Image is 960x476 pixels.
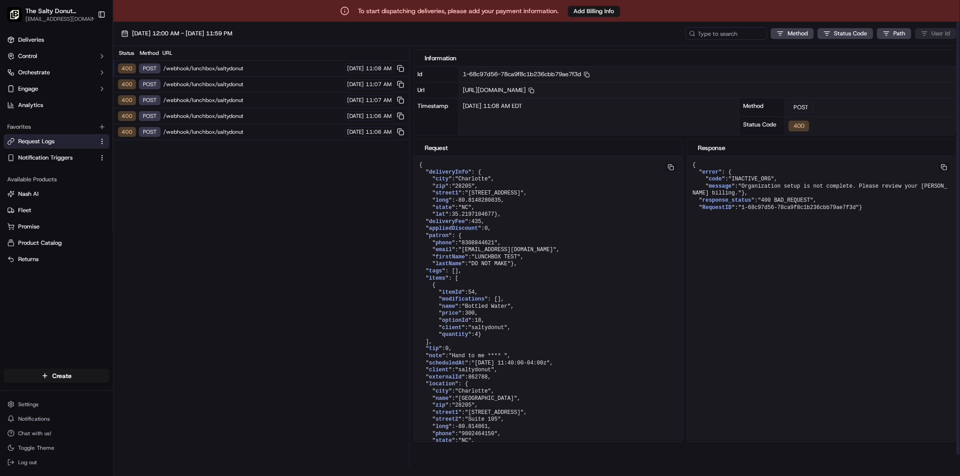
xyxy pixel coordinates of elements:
span: • [75,165,78,172]
div: 400 [118,127,136,137]
input: Got a question? Start typing here... [24,58,163,68]
span: "Charlotte" [455,388,491,394]
span: city [436,388,449,394]
span: /webhook/lunchbox/saltydonut [163,81,342,88]
span: modifications [442,296,485,302]
span: 35.2197104677 [452,211,495,218]
div: Url [414,82,459,98]
span: Fleet [18,206,31,214]
span: Pylon [90,225,110,232]
span: /webhook/lunchbox/saltydonut [163,128,342,136]
span: zip [436,183,446,189]
span: itemId [442,289,462,296]
button: Engage [4,82,109,96]
span: -80.8148280835 [455,197,501,204]
div: 💻 [77,204,84,211]
span: [PERSON_NAME] [28,165,73,172]
span: street2 [436,416,458,423]
button: Nash AI [4,187,109,201]
span: /webhook/lunchbox/saltydonut [163,112,342,120]
button: [EMAIL_ADDRESS][DOMAIN_NAME] [25,15,103,23]
span: 0 [446,345,449,352]
span: scheduledAt [429,360,465,366]
div: Method [740,98,785,117]
div: Start new chat [41,87,149,96]
span: "Charlotte" [455,176,491,182]
span: -80.814861 [455,423,488,430]
button: See all [141,116,165,127]
button: Log out [4,456,109,469]
span: appliedDiscount [429,225,478,232]
input: Type to search [686,27,767,40]
span: lastName [436,261,462,267]
span: client [429,367,449,373]
span: 11:08 AM [366,65,392,72]
span: lat [436,211,446,218]
span: location [429,381,456,387]
span: 11:07 AM [366,81,392,88]
a: Add Billing Info [568,5,620,17]
span: 18 [475,317,481,324]
button: Control [4,49,109,63]
span: "8308844621" [459,240,498,246]
button: Notification Triggers [4,151,109,165]
div: 400 [118,79,136,89]
div: POST [139,95,161,105]
button: Method [771,28,814,39]
span: "28205" [452,402,475,408]
span: deliveryInfo [429,169,468,175]
div: POST [139,63,161,73]
span: Knowledge Base [18,203,69,212]
div: 400 [118,95,136,105]
span: "saltydonut" [455,367,494,373]
span: city [436,176,449,182]
img: Masood Aslam [9,156,24,171]
span: [DATE] [347,65,364,72]
span: Deliveries [18,36,44,44]
span: patron [429,233,449,239]
span: price [442,310,459,316]
button: Status Code [818,28,873,39]
span: 1-68c97d56-78ca9f8c1b236cbb79ae7f3d [463,70,590,78]
span: long [436,197,449,204]
a: Deliveries [4,33,109,47]
span: "saltydonut" [468,325,507,331]
span: 54 [468,289,475,296]
div: POST [789,102,813,113]
span: "1-68c97d56-78ca9f8c1b236cbb79ae7f3d" [738,204,859,211]
p: To start dispatching deliveries, please add your payment information. [358,6,559,15]
button: Chat with us! [4,427,109,440]
span: 435 [471,219,481,225]
span: "9802464150" [459,431,498,437]
a: Product Catalog [7,239,106,247]
p: Welcome 👋 [9,36,165,51]
span: tip [429,345,439,352]
div: Favorites [4,120,109,134]
span: phone [436,431,452,437]
span: Nash AI [18,190,39,198]
div: [DATE] 11:08 AM EDT [459,98,739,135]
div: We're available if you need us! [41,96,125,103]
div: Request [425,143,671,152]
span: Notifications [18,415,50,423]
div: Past conversations [9,118,61,125]
span: [DATE] [347,81,364,88]
span: "INACTIVE_ORG" [729,176,774,182]
div: POST [139,79,161,89]
button: Create [4,369,109,383]
span: "Organization setup is not complete. Please review your [PERSON_NAME] billing." [693,183,948,197]
span: "DO NOT MAKE" [468,261,511,267]
span: Toggle Theme [18,444,54,452]
button: Product Catalog [4,236,109,250]
div: Response [698,143,945,152]
span: Control [18,52,37,60]
span: [DATE] [347,128,364,136]
span: /webhook/lunchbox/saltydonut [163,65,342,72]
div: URL [162,49,406,57]
pre: { " ": { " ": , " ": }, " ": , " ": } [687,156,956,217]
a: Request Logs [7,137,95,146]
a: Returns [7,255,106,263]
button: The Salty Donut (Plaza Midwood)The Salty Donut ([GEOGRAPHIC_DATA])[EMAIL_ADDRESS][DOMAIN_NAME] [4,4,94,25]
span: Orchestrate [18,68,50,77]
